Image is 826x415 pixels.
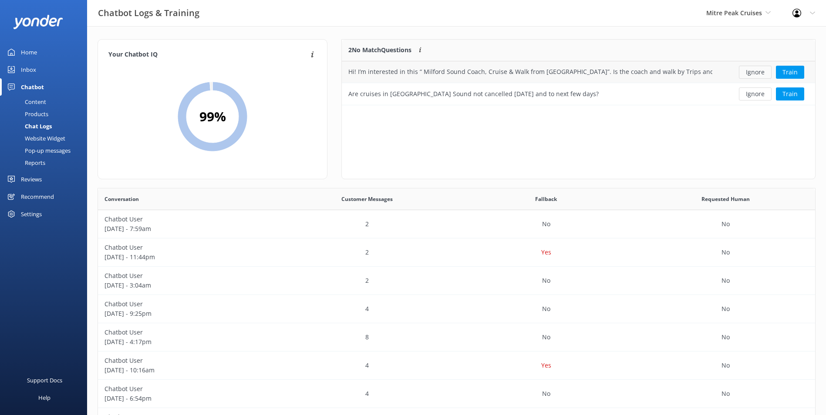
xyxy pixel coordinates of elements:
h2: 99 % [199,106,226,127]
p: No [721,219,730,229]
p: Yes [541,361,551,370]
p: Chatbot User [105,356,271,365]
p: Chatbot User [105,384,271,394]
p: Chatbot User [105,214,271,224]
button: Train [776,87,804,100]
div: Are cruises in [GEOGRAPHIC_DATA] Sound not cancelled [DATE] and to next few days? [348,89,599,99]
p: Yes [541,248,551,257]
span: Mitre Peak Cruises [706,9,762,17]
p: [DATE] - 7:59am [105,224,271,234]
p: 2 [365,248,369,257]
a: Content [5,96,87,108]
span: Conversation [105,195,139,203]
p: Chatbot User [105,328,271,337]
a: Reports [5,157,87,169]
div: Hi! I’m interested in this “ Milford Sound Coach, Cruise & Walk from [GEOGRAPHIC_DATA]”. Is the c... [348,67,712,77]
div: Reviews [21,171,42,188]
p: 4 [365,389,369,398]
p: No [721,304,730,314]
div: Products [5,108,48,120]
div: row [98,351,815,380]
div: Recommend [21,188,54,205]
p: [DATE] - 6:54pm [105,394,271,403]
p: Chatbot User [105,243,271,252]
p: No [542,332,550,342]
p: No [721,361,730,370]
div: Settings [21,205,42,223]
a: Chat Logs [5,120,87,132]
div: grid [342,61,815,105]
div: row [98,238,815,267]
p: 4 [365,361,369,370]
p: No [542,389,550,398]
div: row [98,267,815,295]
div: Website Widget [5,132,65,144]
p: 8 [365,332,369,342]
p: No [542,219,550,229]
button: Ignore [739,66,772,79]
div: row [98,323,815,351]
div: Reports [5,157,45,169]
p: [DATE] - 3:04am [105,281,271,290]
p: [DATE] - 9:25pm [105,309,271,318]
button: Ignore [739,87,772,100]
div: Chat Logs [5,120,52,132]
div: Support Docs [27,371,62,389]
p: 2 [365,219,369,229]
p: No [721,389,730,398]
p: [DATE] - 4:17pm [105,337,271,347]
div: row [98,295,815,323]
div: row [342,83,815,105]
div: Home [21,44,37,61]
div: Chatbot [21,78,44,96]
span: Customer Messages [341,195,393,203]
p: No [721,276,730,285]
div: Help [38,389,51,406]
p: 2 No Match Questions [348,45,411,55]
p: 4 [365,304,369,314]
div: Inbox [21,61,36,78]
h4: Your Chatbot IQ [108,50,308,60]
div: Pop-up messages [5,144,71,157]
div: row [98,210,815,238]
div: row [98,380,815,408]
p: No [542,304,550,314]
p: No [542,276,550,285]
p: 2 [365,276,369,285]
span: Requested Human [701,195,750,203]
img: yonder-white-logo.png [13,15,63,29]
a: Pop-up messages [5,144,87,157]
button: Train [776,66,804,79]
a: Website Widget [5,132,87,144]
p: No [721,332,730,342]
h3: Chatbot Logs & Training [98,6,199,20]
p: Chatbot User [105,271,271,281]
p: [DATE] - 11:44pm [105,252,271,262]
div: row [342,61,815,83]
p: No [721,248,730,257]
span: Fallback [535,195,557,203]
p: Chatbot User [105,299,271,309]
div: Content [5,96,46,108]
a: Products [5,108,87,120]
p: [DATE] - 10:16am [105,365,271,375]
